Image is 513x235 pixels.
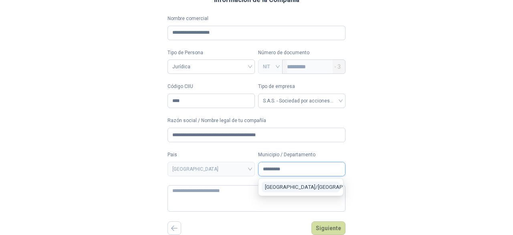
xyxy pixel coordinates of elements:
p: Número de documento [258,49,345,57]
label: Tipo de empresa [258,83,345,90]
label: Pais [168,151,255,159]
span: - 3 [334,60,341,74]
label: Razón social / Nombre legal de tu compañía [168,117,345,125]
label: Código CIIU [168,83,255,90]
span: S.A.S. - Sociedad por acciones simplificada [263,95,341,107]
label: Nombre comercial [168,15,345,22]
span: COLOMBIA [172,163,250,175]
label: Tipo de Persona [168,49,255,57]
span: NIT [263,61,278,73]
label: Municipio / Departamento [258,151,345,159]
span: Jurídica [172,61,250,73]
button: Siguiente [311,221,345,235]
button: [GEOGRAPHIC_DATA]/[GEOGRAPHIC_DATA] [262,182,340,192]
span: [GEOGRAPHIC_DATA] / [GEOGRAPHIC_DATA] [265,184,368,190]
